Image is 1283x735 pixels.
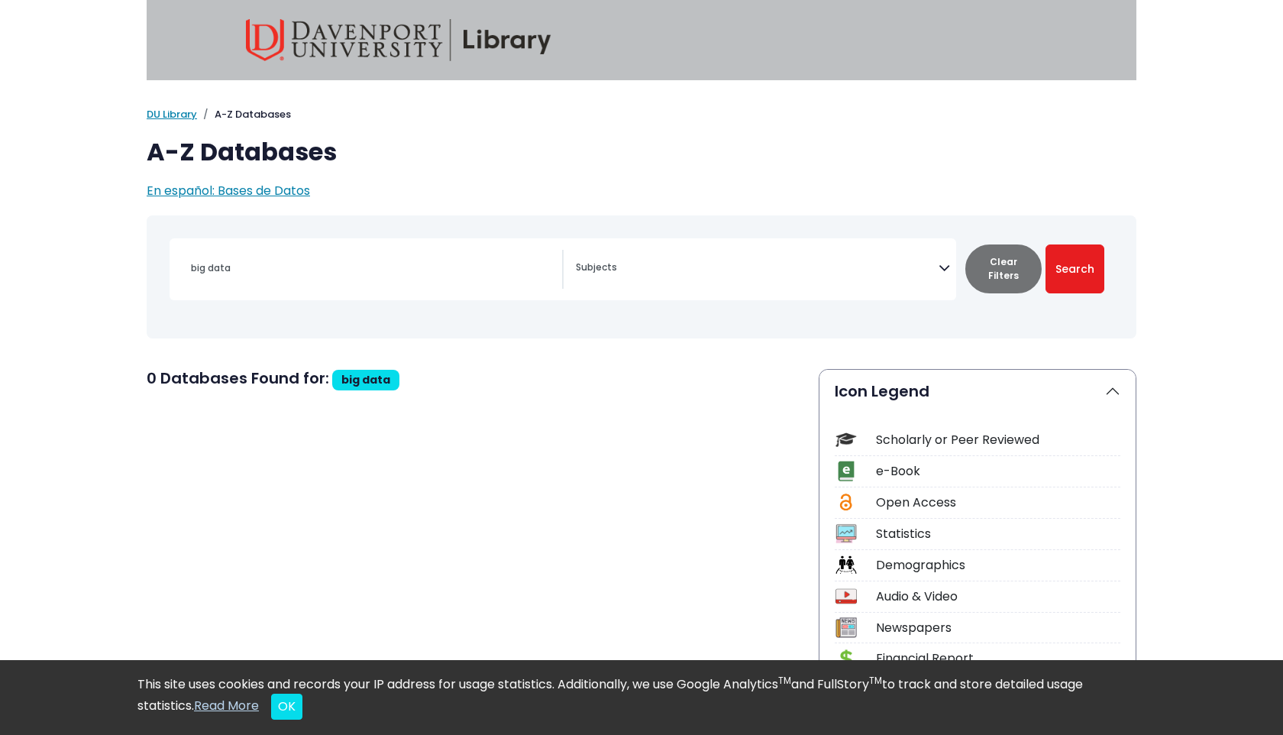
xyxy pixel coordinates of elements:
[246,19,551,61] img: Davenport University Library
[147,367,329,389] span: 0 Databases Found for:
[835,617,856,638] img: Icon Newspapers
[576,263,939,275] textarea: Search
[836,492,855,513] img: Icon Open Access
[147,107,197,121] a: DU Library
[876,556,1120,575] div: Demographics
[147,107,1136,122] nav: breadcrumb
[147,215,1136,338] nav: Search filters
[869,674,882,687] sup: TM
[835,555,856,575] img: Icon Demographics
[876,462,1120,481] div: e-Book
[147,138,1136,167] h1: A-Z Databases
[835,586,856,607] img: Icon Audio & Video
[819,370,1136,413] button: Icon Legend
[876,649,1120,668] div: Financial Report
[876,525,1120,543] div: Statistics
[137,675,1146,720] div: This site uses cookies and records your IP address for usage statistics. Additionally, we use Goo...
[876,619,1120,637] div: Newspapers
[194,697,259,714] a: Read More
[341,372,390,387] span: big data
[835,523,856,544] img: Icon Statistics
[271,694,302,720] button: Close
[876,494,1120,512] div: Open Access
[147,182,310,199] a: En español: Bases de Datos
[835,649,856,669] img: Icon Financial Report
[835,429,856,450] img: Icon Scholarly or Peer Reviewed
[182,257,562,279] input: Search database by title or keyword
[1045,244,1104,293] button: Submit for Search Results
[965,244,1042,293] button: Clear Filters
[197,107,291,122] li: A-Z Databases
[835,461,856,481] img: Icon e-Book
[876,431,1120,449] div: Scholarly or Peer Reviewed
[778,674,791,687] sup: TM
[876,588,1120,606] div: Audio & Video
